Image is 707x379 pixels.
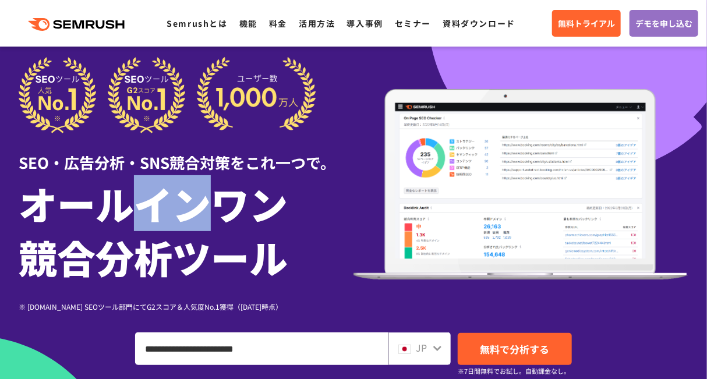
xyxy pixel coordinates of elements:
[299,17,335,29] a: 活用方法
[552,10,621,37] a: 無料トライアル
[458,366,570,377] small: ※7日間無料でお試し。自動課金なし。
[136,333,388,364] input: ドメイン、キーワードまたはURLを入力してください
[239,17,257,29] a: 機能
[19,133,353,173] div: SEO・広告分析・SNS競合対策をこれ一つで。
[19,176,353,284] h1: オールインワン 競合分析ツール
[635,17,692,30] span: デモを申し込む
[458,333,572,365] a: 無料で分析する
[347,17,383,29] a: 導入事例
[167,17,227,29] a: Semrushとは
[558,17,615,30] span: 無料トライアル
[480,342,549,356] span: 無料で分析する
[443,17,515,29] a: 資料ダウンロード
[416,341,427,355] span: JP
[395,17,431,29] a: セミナー
[269,17,287,29] a: 料金
[630,10,698,37] a: デモを申し込む
[19,301,353,312] div: ※ [DOMAIN_NAME] SEOツール部門にてG2スコア＆人気度No.1獲得（[DATE]時点）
